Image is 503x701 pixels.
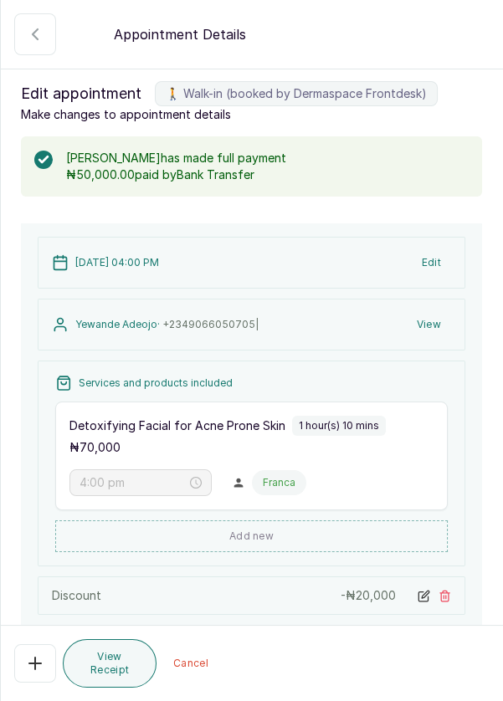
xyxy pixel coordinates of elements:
p: Yewande Adeojo · [75,318,259,331]
p: ₦50,000.00 paid by Bank Transfer [66,166,469,183]
p: Make changes to appointment details [21,106,482,123]
input: Select time [80,473,187,492]
button: Cancel [163,648,218,678]
p: Discount [52,587,101,604]
p: Detoxifying Facial for Acne Prone Skin [69,417,285,434]
span: 20,000 [356,588,396,602]
p: Services and products included [79,376,233,390]
p: - ₦ [341,587,396,604]
label: 🚶 Walk-in (booked by Dermaspace Frontdesk) [155,81,438,106]
span: Edit appointment [21,82,141,105]
p: 1 hour(s) 10 mins [299,419,379,432]
p: [PERSON_NAME] has made full payment [66,150,469,166]
button: Add new [55,520,448,552]
button: Edit [412,248,451,278]
p: Franca [263,476,295,489]
button: View Receipt [63,639,157,688]
span: 70,000 [80,440,121,454]
p: [DATE] 04:00 PM [75,256,159,269]
button: View [407,310,451,340]
span: +234 9066050705 | [162,318,259,330]
p: ₦ [69,439,121,456]
p: Appointment Details [114,24,246,44]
